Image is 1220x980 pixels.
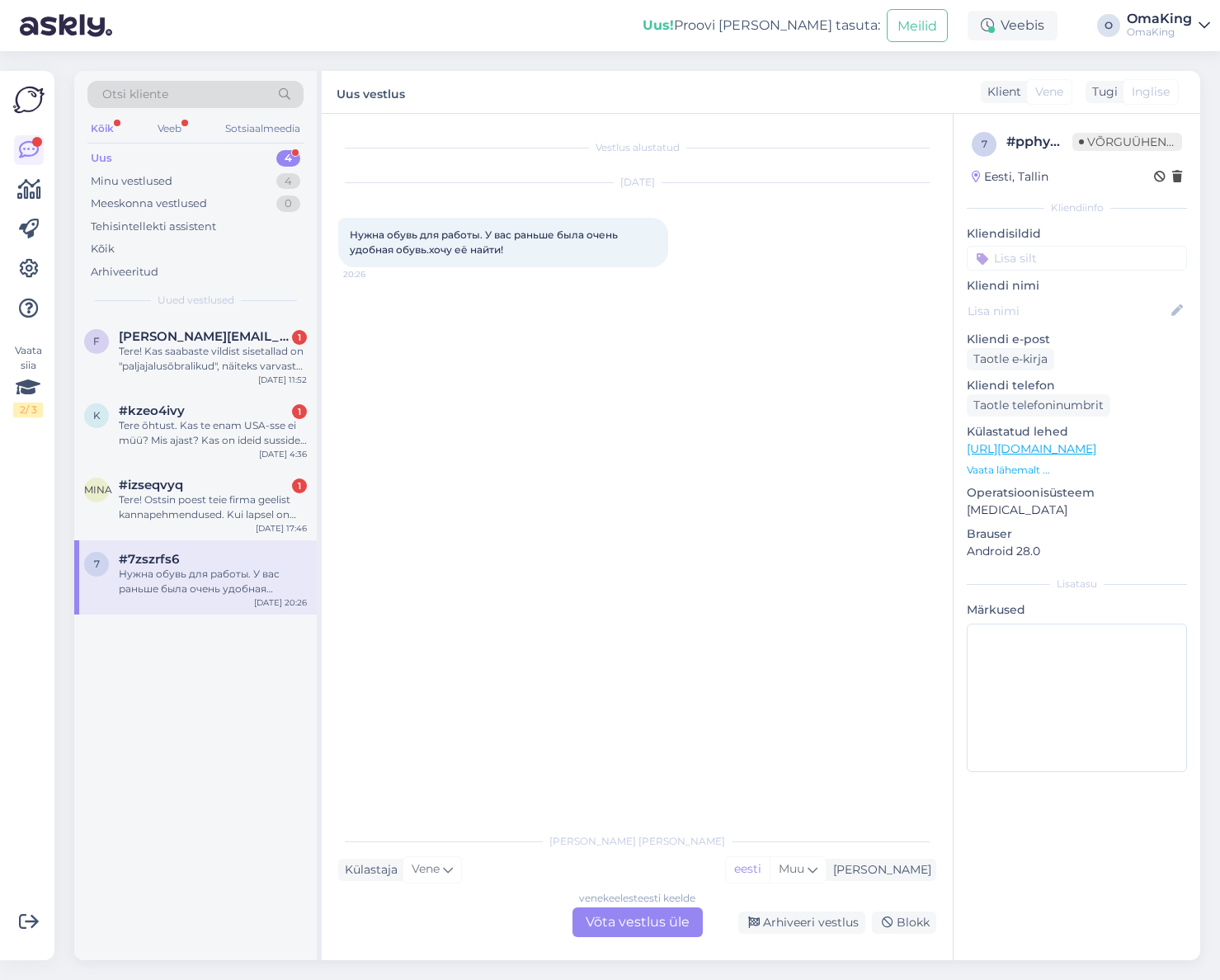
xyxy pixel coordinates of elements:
[674,17,880,33] font: Proovi [PERSON_NAME] tasuta:
[897,915,930,930] font: Blokk
[158,122,181,134] font: Veeb
[887,9,948,41] button: Meilid
[102,87,168,101] font: Otsi kliente
[119,329,290,344] span: fredrik_rantakyro@hotmail.com
[967,464,1050,476] font: Vaata lähemalt ...
[1015,134,1100,149] font: pphymmwb
[763,915,859,930] font: Arhiveeri vestlus
[734,861,761,876] font: eesti
[967,602,1025,617] font: Märkused
[91,265,158,278] font: Arhiveeritud
[1006,134,1015,149] font: #
[13,84,45,115] img: Askly logo
[285,151,292,164] font: 4
[967,226,1041,241] font: Kliendisildid
[91,122,114,134] font: Kõik
[973,351,1048,366] font: Taotle e-kirja
[596,141,680,153] font: Vestlus alustatud
[1051,201,1104,214] font: Kliendiinfo
[350,229,620,256] font: Нужна обувь для работы. У вас раньше была очень удобная обувь.хочу её найти!
[1127,12,1210,39] a: OmaKingOmaKing
[91,196,207,210] font: Meeskonna vestlused
[93,409,101,422] font: k
[298,406,301,417] font: 1
[225,122,300,134] font: Sotsiaalmeedia
[119,477,183,492] font: #izseqvyq
[298,332,301,343] font: 1
[968,302,1168,320] input: Lisa nimi
[337,87,405,101] font: Uus vestlus
[84,483,112,496] font: mina
[1127,26,1175,38] font: OmaKing
[967,526,1012,541] font: Brauser
[1087,134,1215,149] font: Võrguühenduseta
[579,892,603,904] font: vene
[94,558,100,570] font: 7
[91,174,172,187] font: Minu vestlused
[91,151,112,164] font: Uus
[833,862,931,877] font: [PERSON_NAME]
[967,485,1095,500] font: Operatsioonisüsteem
[779,861,804,876] font: Muu
[1035,84,1063,99] font: Vene
[967,502,1067,517] font: [MEDICAL_DATA]
[15,344,42,371] font: Vaata siia
[119,493,306,610] font: Tere! Ostsin poest teie firma geelist kannapehmendused. Kui lapsel on jala nr suurus 34 siis kas ...
[343,269,365,280] font: 20:26
[982,138,987,150] font: 7
[967,544,1040,558] font: Android 28.0
[620,176,655,188] font: [DATE]
[285,174,292,187] font: 4
[967,332,1050,346] font: Kliendi e-post
[20,403,26,416] font: 2
[412,861,440,876] font: Vene
[254,597,307,608] font: [DATE] 20:26
[298,480,301,492] font: 1
[967,278,1039,293] font: Kliendi nimi
[638,892,695,904] font: eesti keelde
[967,441,1096,456] a: [URL][DOMAIN_NAME]
[967,246,1187,271] input: Lisa silt
[643,17,674,33] font: Uus!
[967,424,1068,439] font: Külastatud lehed
[119,568,280,610] font: Нужна обувь для работы. У вас раньше была очень удобная обувь.хочу её найти!
[603,892,638,904] font: keelest
[973,398,1104,412] font: Taotle telefoninumbrit
[258,375,307,385] font: [DATE] 11:52
[119,551,179,567] font: #7zszrfs6
[1127,11,1192,26] font: OmaKing
[91,219,216,233] font: Tehisintellekti assistent
[119,403,185,418] font: #kzeo4ivy
[549,835,725,847] font: [PERSON_NAME] [PERSON_NAME]
[1132,84,1170,99] font: Inglise
[897,18,937,34] font: Meilid
[158,294,234,306] font: Uued vestlused
[984,169,1048,184] font: Eesti, Tallin
[967,378,1055,393] font: Kliendi telefon
[119,478,183,492] span: #izseqvyq
[256,523,307,534] font: [DATE] 17:46
[259,449,307,459] font: [DATE] 4:36
[119,345,304,402] font: Tere! Kas saabaste vildist sisetallad on "paljajalusõbralikud", näiteks varvaste piirkonnas veidi...
[586,914,690,930] font: Võta vestlus üle
[1092,84,1118,99] font: Tugi
[93,335,100,347] font: f
[91,242,115,255] font: Kõik
[119,419,307,476] font: Tere õhtust. Kas te enam USA-sse ei müü? Mis ajast? Kas on ideid susside ostmiseks [GEOGRAPHIC_DA...
[987,84,1021,99] font: Klient
[119,328,454,344] font: [PERSON_NAME][EMAIL_ADDRESS][DOMAIN_NAME]
[26,403,37,416] font: / 3
[345,862,398,877] font: Külastaja
[285,196,292,210] font: 0
[1001,17,1044,33] font: Veebis
[1057,577,1097,590] font: Lisatasu
[1105,19,1113,31] font: O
